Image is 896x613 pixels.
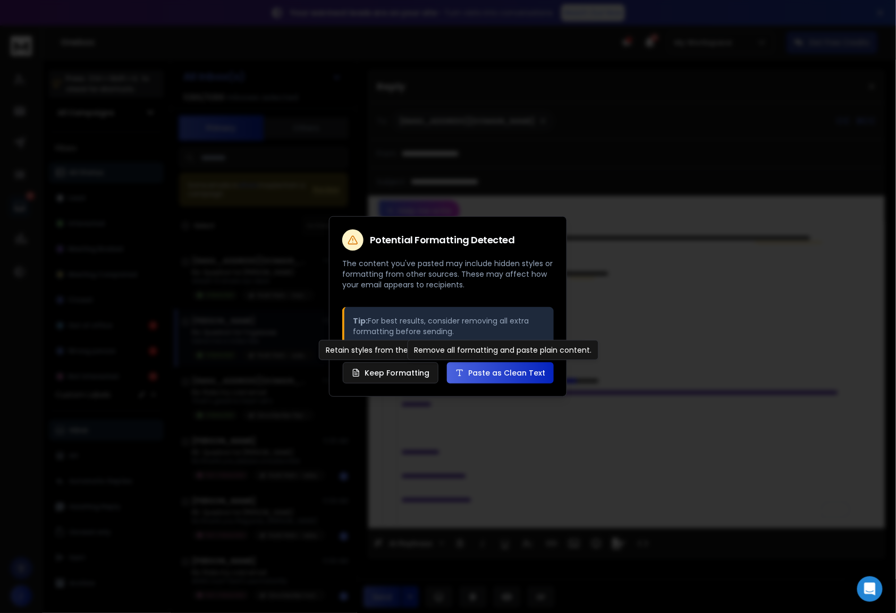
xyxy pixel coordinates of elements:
h2: Potential Formatting Detected [370,235,515,245]
div: Retain styles from the original source. [319,340,473,360]
div: Remove all formatting and paste plain content. [408,340,599,360]
strong: Tip: [353,316,368,326]
button: Keep Formatting [343,362,438,384]
p: The content you've pasted may include hidden styles or formatting from other sources. These may a... [342,258,554,290]
div: Open Intercom Messenger [857,576,883,602]
button: Paste as Clean Text [447,362,554,384]
p: For best results, consider removing all extra formatting before sending. [353,316,545,337]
